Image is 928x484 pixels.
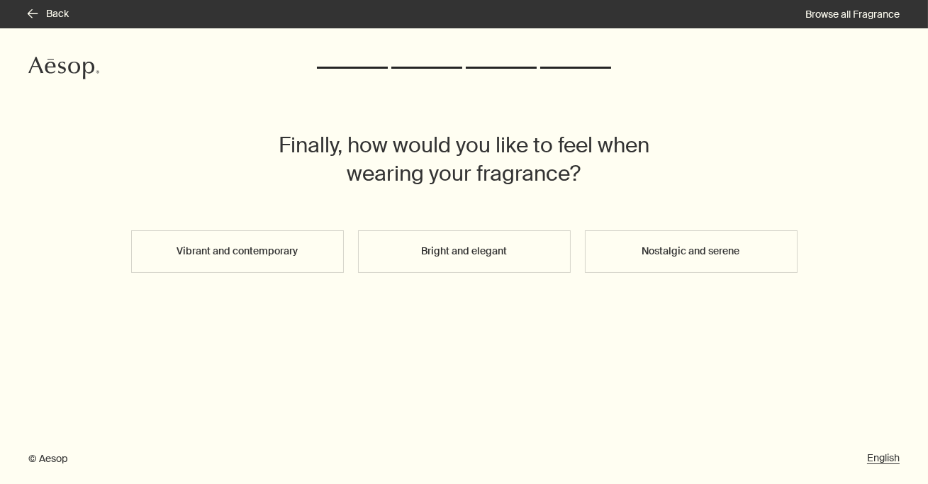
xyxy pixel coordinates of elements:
[358,230,571,273] button: Bright and elegant
[131,230,344,273] button: Vibrant and contemporary
[805,8,900,21] a: Browse all Fragrance
[867,451,900,464] a: English
[28,57,99,79] svg: Aesop
[391,67,462,69] li: Completed: Step 2
[28,7,69,21] button: Back
[466,67,537,69] li: Completed: Step 3
[585,230,798,273] button: Nostalgic and serene
[28,452,67,466] span: © Aesop
[540,67,611,69] li: Current: Step 4
[317,67,388,69] li: Completed: Step 1
[252,131,677,188] h2: Finally, how would you like to feel when wearing your fragrance?
[28,57,99,83] a: Aesop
